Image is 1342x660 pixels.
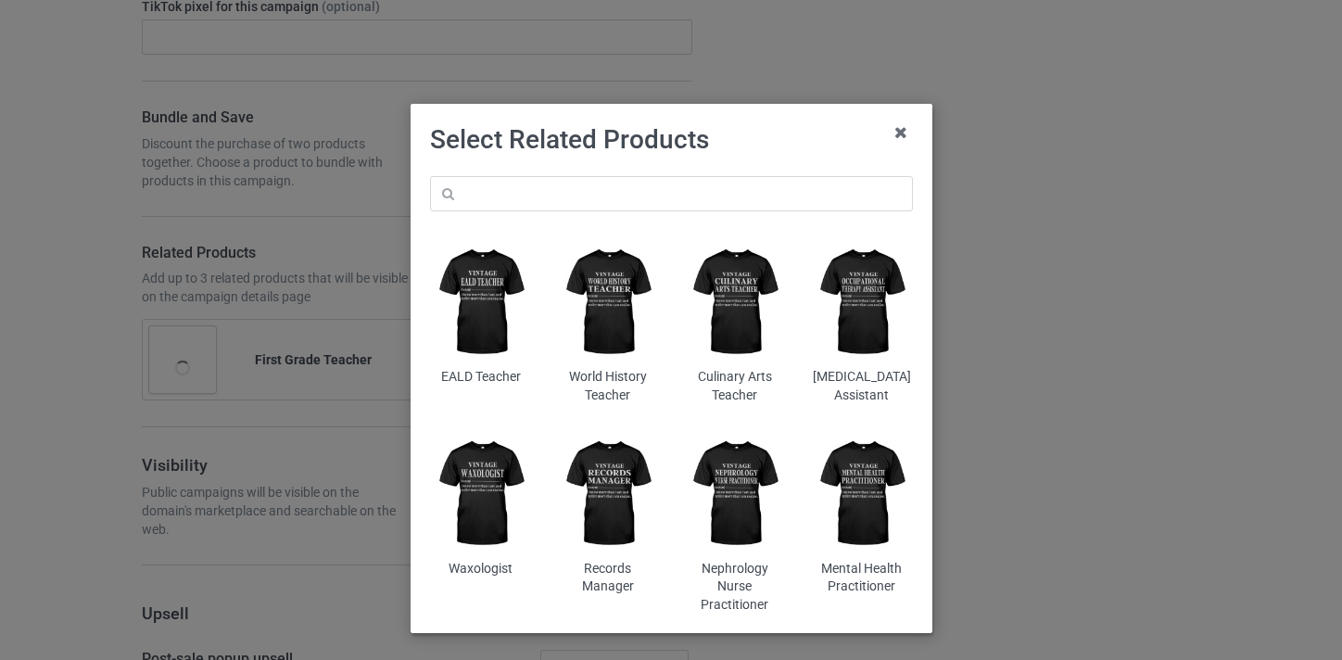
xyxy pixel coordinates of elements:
div: World History Teacher [557,368,658,404]
div: [MEDICAL_DATA] Assistant [811,368,912,404]
div: Mental Health Practitioner [811,560,912,596]
div: EALD Teacher [430,368,531,387]
div: Nephrology Nurse Practitioner [684,560,785,615]
div: Records Manager [557,560,658,596]
div: Waxologist [430,560,531,578]
h1: Select Related Products [430,123,913,157]
div: Culinary Arts Teacher [684,368,785,404]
